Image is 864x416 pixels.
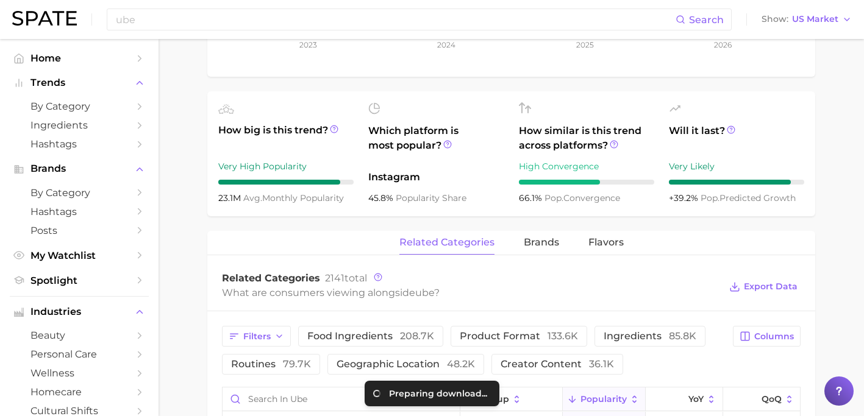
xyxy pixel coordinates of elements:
[10,271,149,290] a: Spotlight
[580,394,627,404] span: Popularity
[689,14,724,26] span: Search
[437,40,455,49] tspan: 2024
[669,159,804,174] div: Very Likely
[447,358,475,370] span: 48.2k
[744,281,798,292] span: Export Data
[10,49,149,68] a: Home
[544,192,563,203] abbr: popularity index
[10,303,149,321] button: Industries
[10,160,149,178] button: Brands
[299,40,317,49] tspan: 2023
[30,206,128,217] span: Hashtags
[400,330,434,342] span: 208.7k
[218,180,354,185] div: 9 / 10
[544,192,620,203] span: convergence
[30,225,128,236] span: Posts
[30,100,128,112] span: by Category
[30,163,128,174] span: Brands
[337,359,475,369] span: geographic location
[10,135,149,153] a: Hashtags
[396,192,466,203] span: popularity share
[30,306,128,317] span: Industries
[243,192,262,203] abbr: average
[222,272,320,284] span: Related Categories
[759,12,855,27] button: ShowUS Market
[368,170,504,185] span: Instagram
[10,364,149,383] a: wellness
[669,192,701,203] span: +39.2%
[30,386,128,398] span: homecare
[714,40,732,49] tspan: 2026
[519,124,654,153] span: How similar is this trend across platforms?
[726,278,801,295] button: Export Data
[10,246,149,265] a: My Watchlist
[30,77,128,88] span: Trends
[231,359,311,369] span: routines
[12,11,77,26] img: SPATE
[519,159,654,174] div: High Convergence
[325,272,345,284] span: 2141
[307,331,434,341] span: food ingredients
[588,237,624,248] span: Flavors
[10,74,149,92] button: Trends
[669,124,804,153] span: Will it last?
[243,331,271,342] span: Filters
[283,358,311,370] span: 79.7k
[669,180,804,185] div: 9 / 10
[669,330,696,342] span: 85.8k
[389,388,487,399] div: Preparing download...
[30,275,128,286] span: Spotlight
[10,202,149,221] a: Hashtags
[604,331,696,341] span: ingredients
[222,284,720,301] div: What are consumers viewing alongside ?
[218,192,243,203] span: 23.1m
[368,124,504,164] span: Which platform is most popular?
[10,345,149,364] a: personal care
[701,192,796,203] span: predicted growth
[576,40,594,49] tspan: 2025
[30,187,128,199] span: by Category
[243,192,344,203] span: monthly popularity
[30,138,128,150] span: Hashtags
[548,330,578,342] span: 133.6k
[733,326,801,347] button: Columns
[524,237,559,248] span: brands
[30,250,128,261] span: My Watchlist
[10,97,149,116] a: by Category
[519,180,654,185] div: 6 / 10
[30,52,128,64] span: Home
[762,16,788,23] span: Show
[10,383,149,401] a: homecare
[519,192,544,203] span: 66.1%
[501,359,614,369] span: creator content
[368,192,396,203] span: 45.8%
[30,367,128,379] span: wellness
[646,387,723,411] button: YoY
[10,116,149,135] a: Ingredients
[10,183,149,202] a: by Category
[218,123,354,153] span: How big is this trend?
[223,387,460,411] input: Search in ube
[701,192,719,203] abbr: popularity index
[754,331,794,342] span: Columns
[30,330,128,341] span: beauty
[792,16,838,23] span: US Market
[115,9,676,30] input: Search here for a brand, industry, or ingredient
[563,387,646,411] button: Popularity
[30,348,128,360] span: personal care
[222,326,291,347] button: Filters
[762,394,782,404] span: QoQ
[723,387,800,411] button: QoQ
[325,272,367,284] span: total
[688,394,704,404] span: YoY
[399,237,494,248] span: related categories
[10,326,149,345] a: beauty
[30,119,128,131] span: Ingredients
[589,358,614,370] span: 36.1k
[218,159,354,174] div: Very High Popularity
[415,287,434,298] span: ube
[10,221,149,240] a: Posts
[460,387,563,411] button: group
[460,331,578,341] span: product format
